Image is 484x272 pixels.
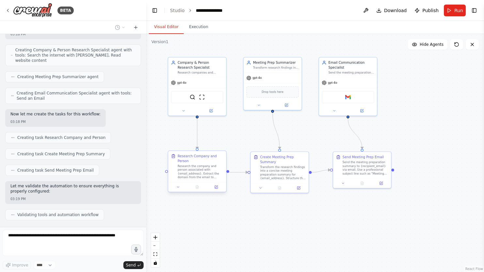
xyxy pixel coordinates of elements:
[151,250,160,259] button: fit view
[131,24,141,31] button: Start a new chat
[373,180,389,186] button: Open in side panel
[112,24,128,31] button: Switch to previous chat
[253,60,299,65] div: Meeting Prep Summarizer
[270,113,282,149] g: Edge from 0baada4e-bca1-4e5f-a35f-94a094b19963 to 3bcd3e49-c306-41d1-9afd-521bf8176524
[190,94,195,100] img: SerperDevTool
[10,119,101,124] div: 03:18 PM
[13,3,52,18] img: Logo
[270,185,289,191] button: No output available
[333,151,391,188] div: Send Meeting Prep EmailSend the meeting preparation summary to {recipient_email} via email. Use a...
[17,91,135,101] span: Creating Email Communication Specialist agent with tools: Send an Email
[444,5,466,16] button: Run
[17,74,99,79] span: Creating Meeting Prep Summarizer agent
[465,267,483,271] a: React Flow attribution
[250,151,309,193] div: Create Meeting Prep SummaryTransform the research findings into a concise meeting preparation sum...
[123,261,144,269] button: Send
[408,39,447,50] button: Hide Agents
[17,135,105,140] span: Creating task Research Company and Person
[151,233,160,267] div: React Flow controls
[262,90,284,94] span: Drop tools here
[57,7,74,14] div: BETA
[243,57,302,110] div: Meeting Prep SummarizerTransform research findings into a concise, actionable meeting preparation...
[170,8,185,13] a: Studio
[420,42,444,47] span: Hide Agents
[328,60,374,70] div: Email Communication Specialist
[151,39,168,44] div: Version 1
[184,20,213,34] button: Execution
[470,6,479,15] button: Show right sidebar
[260,165,306,180] div: Transform the research findings into a concise meeting preparation summary for {email_address}. S...
[195,118,199,149] g: Edge from f9282693-5d06-43af-bc1f-c68c6ebd0406 to 7ee32432-f0b5-487d-bc50-b419f781f20b
[126,263,136,268] span: Send
[131,245,141,254] button: Click to speak your automation idea
[199,94,205,100] img: ScrapeWebsiteTool
[17,212,99,217] span: Validating tools and automation workflow
[17,168,94,173] span: Creating task Send Meeting Prep Email
[178,71,223,75] div: Research companies and individuals from email addresses to gather relevant business information, ...
[229,170,247,175] g: Edge from 7ee32432-f0b5-487d-bc50-b419f781f20b to 3bcd3e49-c306-41d1-9afd-521bf8176524
[328,71,374,75] div: Send the meeting preparation summary via email to {recipient_email} with a professional subject l...
[319,57,377,116] div: Email Communication SpecialistSend the meeting preparation summary via email to {recipient_email}...
[10,112,101,117] p: Now let me create the tasks for this workflow:
[178,164,223,179] div: Research the company and person associated with {email_address}. Extract the domain from the emai...
[10,184,136,194] p: Let me validate the automation to ensure everything is properly configured:
[17,151,105,157] span: Creating task Create Meeting Prep Summary
[151,259,160,267] button: toggle interactivity
[168,57,226,116] div: Company & Person Research SpecialistResearch companies and individuals from email addresses to ga...
[15,47,135,63] span: Creating Company & Person Research Specialist agent with tools: Search the internet with [PERSON_...
[151,242,160,250] button: zoom out
[454,7,463,14] span: Run
[187,184,207,190] button: No output available
[260,155,306,164] div: Create Meeting Prep Summary
[384,7,407,14] span: Download
[178,60,223,70] div: Company & Person Research Specialist
[290,185,307,191] button: Open in side panel
[149,20,184,34] button: Visual Editor
[349,108,375,113] button: Open in side panel
[170,7,229,14] nav: breadcrumb
[168,151,226,193] div: Research Company and PersonResearch the company and person associated with {email_address}. Extra...
[12,263,28,268] span: Improve
[3,261,31,269] button: Improve
[422,7,439,14] span: Publish
[10,32,136,37] div: 03:18 PM
[273,102,300,108] button: Open in side panel
[150,6,159,15] button: Hide left sidebar
[253,76,262,80] span: gpt-4o
[328,81,337,85] span: gpt-4o
[343,155,384,159] div: Send Meeting Prep Email
[374,5,410,16] button: Download
[312,168,330,175] g: Edge from 3bcd3e49-c306-41d1-9afd-521bf8176524 to 651b8c46-1691-46b6-9237-460132015e61
[198,108,225,113] button: Open in side panel
[10,196,136,201] div: 03:19 PM
[345,94,351,100] img: Gmail
[352,180,372,186] button: No output available
[177,81,186,85] span: gpt-4o
[346,118,365,149] g: Edge from a0d3d03a-7ef0-4dea-8ea7-71cb6fdf4ca8 to 651b8c46-1691-46b6-9237-460132015e61
[208,184,225,190] button: Open in side panel
[412,5,441,16] button: Publish
[178,154,223,163] div: Research Company and Person
[253,66,299,70] div: Transform research findings into a concise, actionable meeting preparation summary that highlight...
[151,233,160,242] button: zoom in
[343,161,388,176] div: Send the meeting preparation summary to {recipient_email} via email. Use a professional subject l...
